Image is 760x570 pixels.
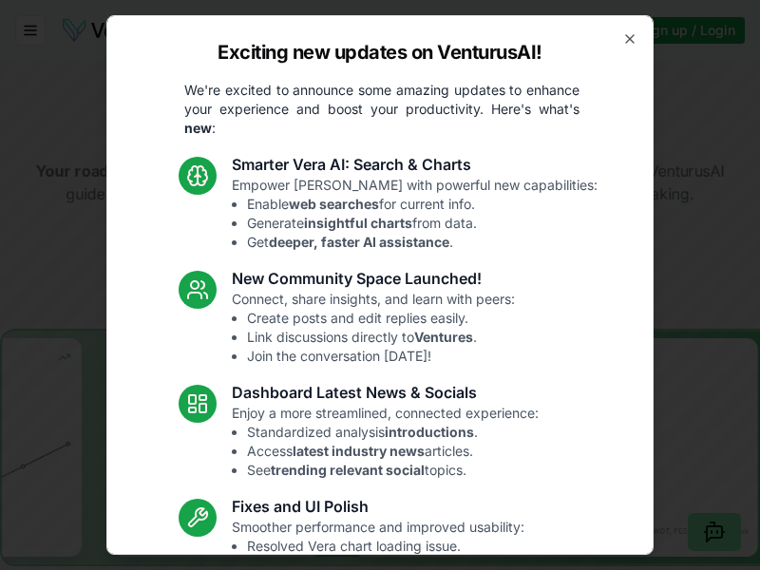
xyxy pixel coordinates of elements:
p: Connect, share insights, and learn with peers: [232,290,515,366]
h3: Dashboard Latest News & Socials [232,381,539,404]
strong: deeper, faster AI assistance [269,234,449,250]
h3: Fixes and UI Polish [232,495,524,518]
strong: latest industry news [293,443,425,459]
p: Enjoy a more streamlined, connected experience: [232,404,539,480]
li: Get . [247,233,598,252]
li: Standardized analysis . [247,423,539,442]
strong: introductions [385,424,474,440]
li: Access articles. [247,442,539,461]
li: Resolved Vera chart loading issue. [247,537,524,556]
li: Join the conversation [DATE]! [247,347,515,366]
strong: Ventures [414,329,473,345]
p: Empower [PERSON_NAME] with powerful new capabilities: [232,176,598,252]
h3: New Community Space Launched! [232,267,515,290]
li: Enable for current info. [247,195,598,214]
h3: Smarter Vera AI: Search & Charts [232,153,598,176]
strong: new [184,120,212,136]
li: Link discussions directly to . [247,328,515,347]
li: See topics. [247,461,539,480]
strong: insightful charts [304,215,412,231]
strong: trending relevant social [271,462,425,478]
h2: Exciting new updates on VenturusAI! [218,39,542,66]
li: Create posts and edit replies easily. [247,309,515,328]
li: Generate from data. [247,214,598,233]
strong: web searches [289,196,379,212]
p: We're excited to announce some amazing updates to enhance your experience and boost your producti... [169,81,595,138]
